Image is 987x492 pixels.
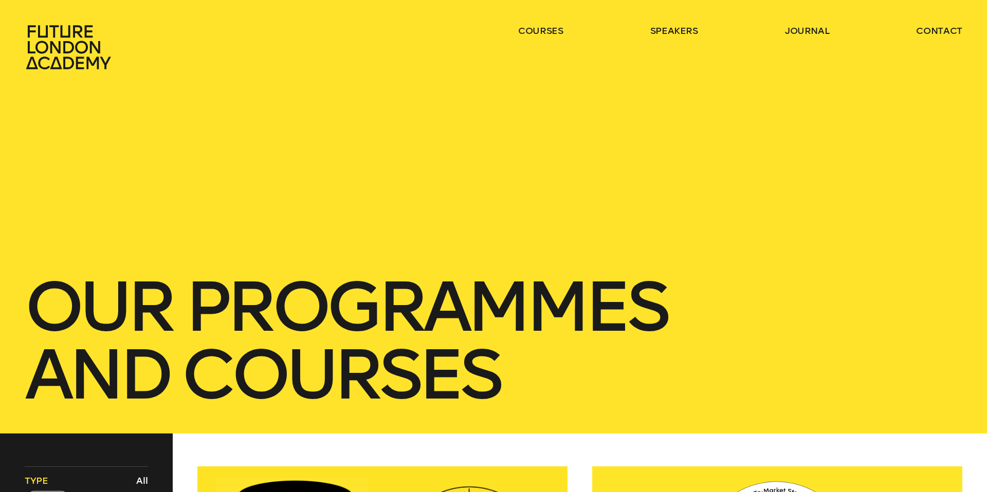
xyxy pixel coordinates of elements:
[134,472,151,489] button: All
[25,273,962,409] h1: our Programmes and courses
[650,25,698,37] a: speakers
[518,25,563,37] a: courses
[25,475,48,487] span: Type
[785,25,830,37] a: journal
[916,25,962,37] a: contact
